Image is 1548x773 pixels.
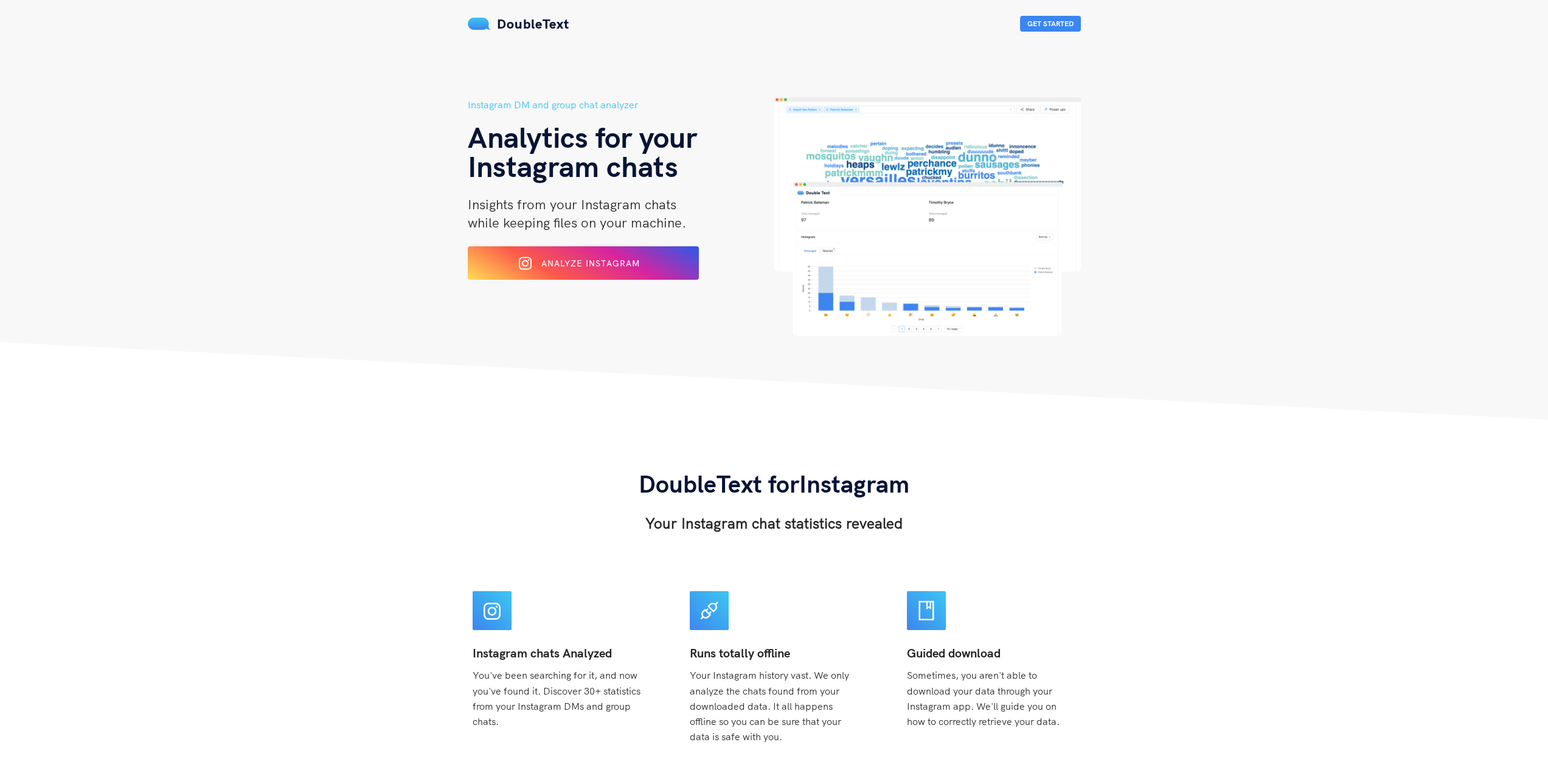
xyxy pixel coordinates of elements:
span: Analytics for your [468,119,697,155]
span: Sometimes, you aren't able to download your data through your Instagram app. We'll guide you on h... [907,669,1060,727]
span: while keeping files on your machine. [468,214,686,231]
b: Instagram chats Analyzed [473,645,612,660]
span: You've been searching for it, and now you've found it. Discover 30+ statistics from your Instagra... [473,669,640,727]
span: DoubleText for Instagram [639,468,909,499]
img: mS3x8y1f88AAAAABJRU5ErkJggg== [468,18,491,30]
h5: Instagram DM and group chat analyzer [468,97,774,113]
span: Your Instagram history vast. We only analyze the chats found from your downloaded data. It all ha... [690,669,849,743]
img: hero [774,97,1081,336]
span: book [917,601,936,620]
a: Analyze Instagram [468,262,699,273]
button: Analyze Instagram [468,246,699,280]
button: Get Started [1020,16,1081,32]
b: Guided download [907,645,1001,660]
a: DoubleText [468,15,569,32]
span: Insights from your Instagram chats [468,196,676,213]
span: Analyze Instagram [541,258,640,269]
h3: Your Instagram chat statistics revealed [639,513,909,533]
span: DoubleText [497,15,569,32]
b: Runs totally offline [690,645,790,660]
span: Instagram chats [468,148,678,184]
span: api [699,601,719,620]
